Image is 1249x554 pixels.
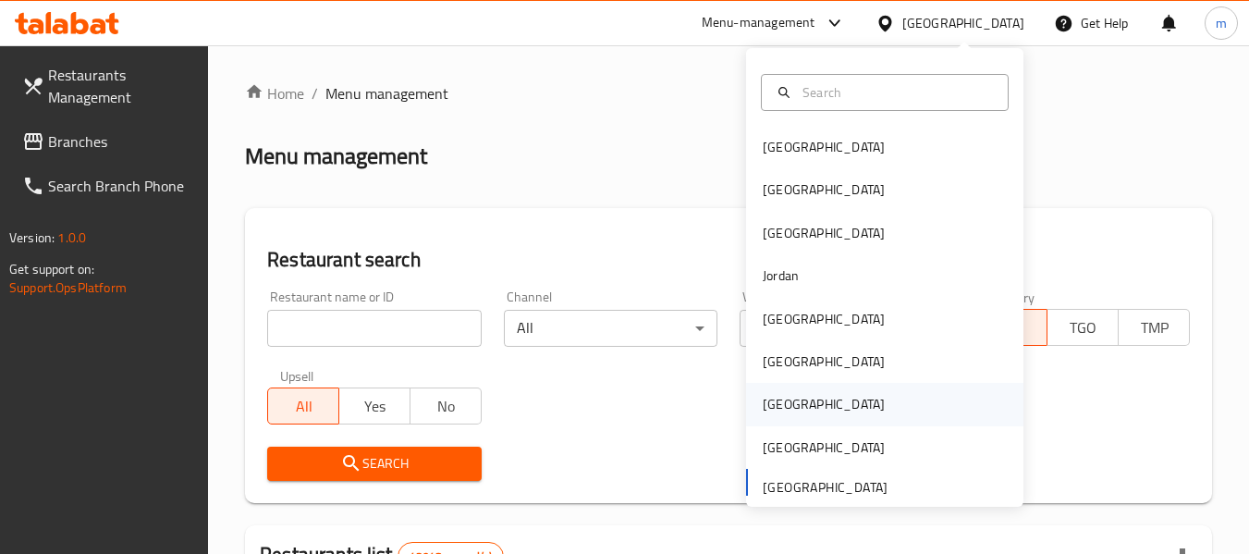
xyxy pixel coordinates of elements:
div: [GEOGRAPHIC_DATA] [763,437,885,458]
a: Search Branch Phone [7,164,209,208]
button: No [410,388,482,425]
span: Search Branch Phone [48,175,194,197]
a: Home [245,82,304,105]
div: Jordan [763,265,799,286]
button: TGO [1047,309,1119,346]
nav: breadcrumb [245,82,1212,105]
input: Search [795,82,997,103]
span: Restaurants Management [48,64,194,108]
span: Get support on: [9,257,94,281]
a: Support.OpsPlatform [9,276,127,300]
span: 1.0.0 [57,226,86,250]
div: Menu-management [702,12,815,34]
a: Branches [7,119,209,164]
button: Search [267,447,481,481]
div: [GEOGRAPHIC_DATA] [763,137,885,157]
div: [GEOGRAPHIC_DATA] [763,309,885,329]
label: Upsell [280,369,314,382]
span: No [418,393,474,420]
span: All [276,393,332,420]
h2: Menu management [245,142,427,171]
span: Yes [347,393,403,420]
div: [GEOGRAPHIC_DATA] [763,223,885,243]
div: [GEOGRAPHIC_DATA] [763,394,885,414]
div: All [504,310,717,347]
h2: Restaurant search [267,246,1190,274]
input: Search for restaurant name or ID.. [267,310,481,347]
span: Version: [9,226,55,250]
span: Menu management [325,82,448,105]
div: All [740,310,953,347]
span: Search [282,452,466,475]
div: [GEOGRAPHIC_DATA] [902,13,1024,33]
label: Delivery [989,290,1035,303]
span: TGO [1055,314,1111,341]
button: All [267,388,339,425]
span: Branches [48,130,194,153]
button: TMP [1118,309,1190,346]
div: [GEOGRAPHIC_DATA] [763,179,885,200]
span: m [1216,13,1227,33]
a: Restaurants Management [7,53,209,119]
li: / [312,82,318,105]
span: TMP [1126,314,1182,341]
div: [GEOGRAPHIC_DATA] [763,351,885,372]
button: Yes [338,388,410,425]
